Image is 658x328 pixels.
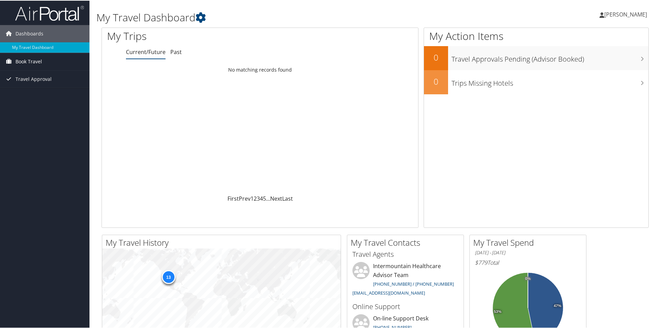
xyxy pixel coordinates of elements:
span: Travel Approval [15,70,52,87]
a: Past [170,47,182,55]
li: Intermountain Healthcare Advisor Team [349,261,462,298]
a: 0Travel Approvals Pending (Advisor Booked) [424,45,648,70]
a: [PHONE_NUMBER] / [PHONE_NUMBER] [373,280,454,286]
tspan: 53% [494,309,501,313]
h2: 0 [424,75,448,87]
h3: Trips Missing Hotels [452,74,648,87]
a: 3 [257,194,260,202]
a: 4 [260,194,263,202]
tspan: 47% [554,303,561,307]
h2: 0 [424,51,448,63]
span: [PERSON_NAME] [604,10,647,18]
a: 0Trips Missing Hotels [424,70,648,94]
h2: My Travel History [106,236,341,248]
a: Last [282,194,293,202]
h3: Travel Agents [352,249,458,258]
h6: [DATE] - [DATE] [475,249,581,255]
h1: My Trips [107,28,281,43]
div: 13 [161,269,175,283]
a: 2 [254,194,257,202]
a: Next [270,194,282,202]
a: 5 [263,194,266,202]
h1: My Action Items [424,28,648,43]
h6: Total [475,258,581,266]
h3: Online Support [352,301,458,311]
h2: My Travel Contacts [351,236,464,248]
a: Current/Future [126,47,166,55]
h2: My Travel Spend [473,236,586,248]
a: Prev [239,194,251,202]
span: $779 [475,258,487,266]
td: No matching records found [102,63,418,75]
a: [EMAIL_ADDRESS][DOMAIN_NAME] [352,289,425,295]
a: [PERSON_NAME] [599,3,654,24]
span: Dashboards [15,24,43,42]
h1: My Travel Dashboard [96,10,468,24]
a: 1 [251,194,254,202]
span: … [266,194,270,202]
h3: Travel Approvals Pending (Advisor Booked) [452,50,648,63]
img: airportal-logo.png [15,4,84,21]
tspan: 0% [525,276,531,280]
a: First [227,194,239,202]
span: Book Travel [15,52,42,70]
